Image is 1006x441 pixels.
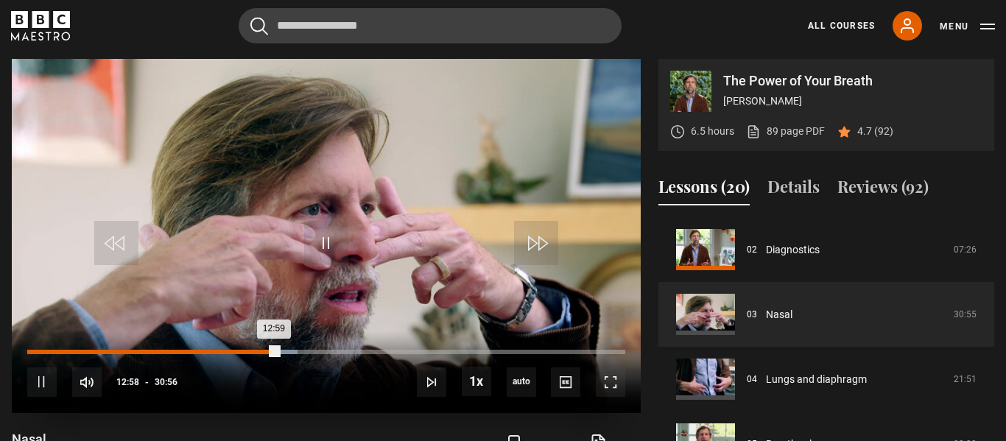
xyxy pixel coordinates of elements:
a: Nasal [766,307,792,322]
button: Playback Rate [462,367,491,396]
button: Reviews (92) [837,174,929,205]
a: 89 page PDF [746,124,825,139]
p: 6.5 hours [691,124,734,139]
p: 4.7 (92) [857,124,893,139]
button: Captions [551,367,580,397]
div: Current quality: 720p [507,367,536,397]
video-js: Video Player [12,59,641,412]
button: Pause [27,367,57,397]
button: Lessons (20) [658,174,750,205]
div: Progress Bar [27,350,625,354]
button: Toggle navigation [940,19,995,34]
a: Diagnostics [766,242,820,258]
a: Lungs and diaphragm [766,372,867,387]
input: Search [239,8,622,43]
a: All Courses [808,19,875,32]
button: Fullscreen [596,367,625,397]
span: auto [507,367,536,397]
span: 12:58 [116,369,139,395]
button: Next Lesson [417,367,446,397]
button: Details [767,174,820,205]
svg: BBC Maestro [11,11,70,40]
button: Submit the search query [250,17,268,35]
button: Mute [72,367,102,397]
p: [PERSON_NAME] [723,94,982,109]
p: The Power of Your Breath [723,74,982,88]
span: - [145,377,149,387]
span: 30:56 [155,369,177,395]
